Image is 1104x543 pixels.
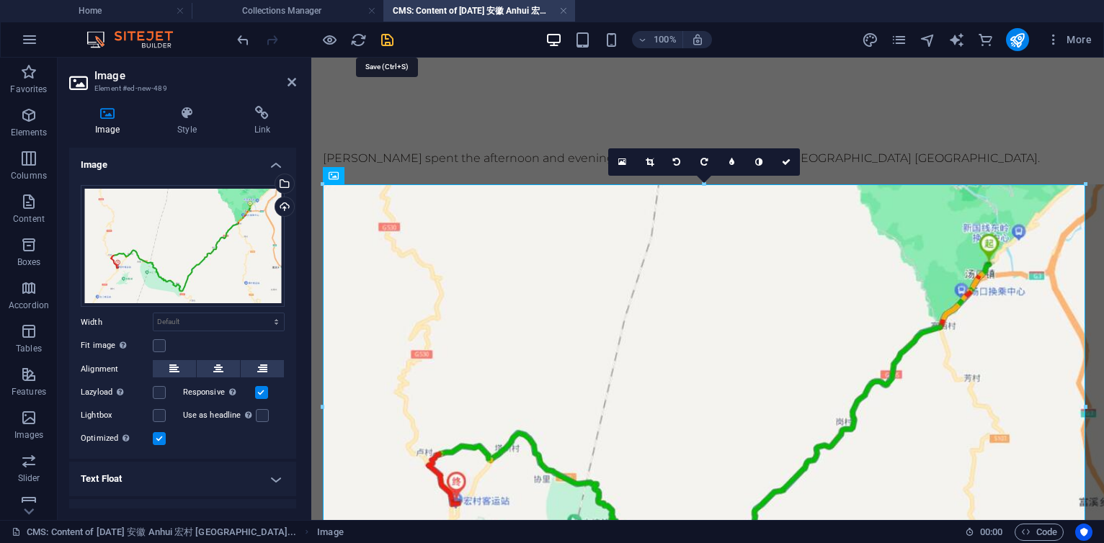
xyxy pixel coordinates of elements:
[317,524,343,541] span: Click to select. Double-click to edit
[10,84,47,95] p: Favorites
[81,337,153,354] label: Fit image
[1046,32,1092,47] span: More
[383,3,575,19] h4: CMS: Content of [DATE] 安徽 Anhui 宏村 [GEOGRAPHIC_DATA]...
[636,148,663,176] a: Crop mode
[69,148,296,174] h4: Image
[11,170,47,181] p: Columns
[81,361,153,378] label: Alignment
[94,69,296,82] h2: Image
[920,32,936,48] i: Navigator
[12,524,296,541] a: Click to cancel selection. Double-click to open Pages
[773,148,800,176] a: Confirm ( Ctrl ⏎ )
[69,462,296,496] h4: Text Float
[18,472,40,484] p: Slider
[965,524,1003,541] h6: Session time
[16,343,42,354] p: Tables
[69,106,151,136] h4: Image
[234,31,251,48] button: undo
[235,32,251,48] i: Undo: Change image (Ctrl+Z)
[14,429,44,441] p: Images
[654,31,677,48] h6: 100%
[948,31,966,48] button: text_generator
[608,148,636,176] a: Select files from the file manager, stock photos, or upload file(s)
[632,31,683,48] button: 100%
[1009,32,1025,48] i: Publish
[1075,524,1092,541] button: Usercentrics
[948,32,965,48] i: AI Writer
[81,384,153,401] label: Lazyload
[192,3,383,19] h4: Collections Manager
[83,31,191,48] img: Editor Logo
[378,31,396,48] button: save
[81,318,153,326] label: Width
[745,148,773,176] a: Greyscale
[81,185,285,308] div: Tangkou-Hongcun-7AGmeRbQxxXBAQlb0w0aKg.jpg
[990,526,992,537] span: :
[81,430,153,447] label: Optimized
[350,32,367,48] i: Reload page
[151,106,228,136] h4: Style
[1015,524,1064,541] button: Code
[663,148,690,176] a: Rotate left 90°
[183,407,256,424] label: Use as headline
[862,32,878,48] i: Design (Ctrl+Alt+Y)
[13,213,45,225] p: Content
[350,31,367,48] button: reload
[12,386,46,398] p: Features
[81,407,153,424] label: Lightbox
[228,106,296,136] h4: Link
[69,499,296,534] h4: Text
[891,31,908,48] button: pages
[183,384,255,401] label: Responsive
[690,148,718,176] a: Rotate right 90°
[920,31,937,48] button: navigator
[11,127,48,138] p: Elements
[1021,524,1057,541] span: Code
[980,524,1002,541] span: 00 00
[94,82,267,95] h3: Element #ed-new-489
[317,524,343,541] nav: breadcrumb
[718,148,745,176] a: Blur
[977,31,994,48] button: commerce
[891,32,907,48] i: Pages (Ctrl+Alt+S)
[321,31,338,48] button: Click here to leave preview mode and continue editing
[1006,28,1029,51] button: publish
[977,32,994,48] i: Commerce
[691,33,704,46] i: On resize automatically adjust zoom level to fit chosen device.
[1041,28,1098,51] button: More
[9,300,49,311] p: Accordion
[17,256,41,268] p: Boxes
[862,31,879,48] button: design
